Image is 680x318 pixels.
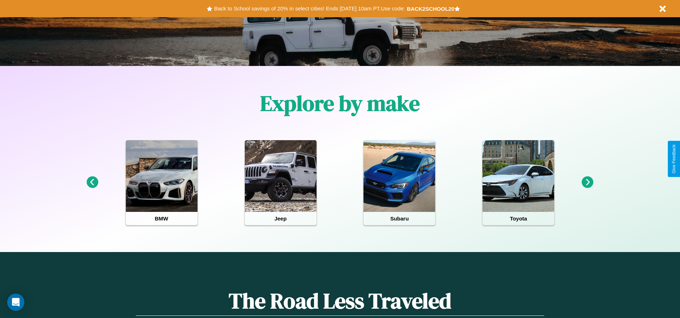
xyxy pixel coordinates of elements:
[7,294,24,311] div: Open Intercom Messenger
[363,212,435,225] h4: Subaru
[126,212,198,225] h4: BMW
[136,286,544,316] h1: The Road Less Traveled
[245,212,317,225] h4: Jeep
[671,144,676,174] div: Give Feedback
[260,89,420,118] h1: Explore by make
[482,212,554,225] h4: Toyota
[407,6,455,12] b: BACK2SCHOOL20
[212,4,406,14] button: Back to School savings of 20% in select cities! Ends [DATE] 10am PT.Use code:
